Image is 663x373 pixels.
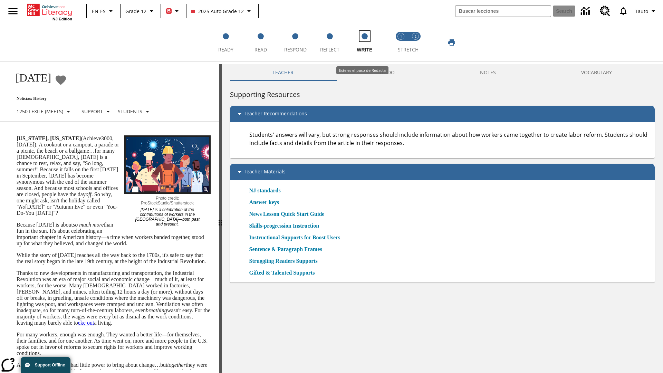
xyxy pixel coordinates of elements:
[249,131,649,147] p: Students' answers will vary, but strong responses should include information about how workers ca...
[52,17,72,21] span: NJ Edition
[79,105,115,118] button: Tipo de apoyo, Support
[133,205,202,227] p: [DATE] is a celebration of the contributions of workers in the [GEOGRAPHIC_DATA]—both past and pr...
[244,110,307,118] p: Teacher Recommendations
[92,8,106,15] span: EN-ES
[78,320,94,326] a: eke out
[3,1,23,21] button: Abrir el menú lateral
[400,34,402,39] text: 1
[203,186,209,192] img: Ampliar
[635,8,648,15] span: Tauto
[27,2,72,21] div: Portada
[249,245,322,254] a: Sentence & Paragraph Frames, Se abrirá en una nueva ventana o pestaña
[240,23,280,61] button: Read step 2 of 5
[167,362,185,368] em: together
[219,64,222,373] div: Pulsa la tecla de intro o la barra espaciadora y luego presiona las flechas de derecha e izquierd...
[222,64,663,373] div: activity
[249,222,319,230] a: Skills-progression Instruction, Se abrirá en una nueva ventana o pestaña
[230,164,655,180] div: Teacher Materials
[577,2,596,21] a: Centro de información
[17,135,211,216] p: (Achieve3000, [DATE]). A cookout or a campout, a parade or a picnic, the beach or a ballgame…for ...
[133,194,202,205] p: Photo credit: ProStockStudio/Shutterstock
[191,8,244,15] span: 2025 Auto Grade 12
[125,8,146,15] span: Grade 12
[55,74,67,86] button: Añadir a mis Favoritas - Día del Trabajo
[124,135,211,194] img: A banner with a blue background shows an illustrated row of diverse men and women dressed in clot...
[146,307,167,313] em: breathing
[249,233,340,242] a: Instructional Supports for Boost Users, Se abrirá en una nueva ventana o pestaña
[249,198,279,207] a: Answer keys, Se abrirá en una nueva ventana o pestaña
[230,89,655,100] h6: Supporting Resources
[163,5,184,17] button: Boost El color de la clase es rojo. Cambiar el color de la clase.
[17,135,81,141] strong: [US_STATE], [US_STATE]
[275,23,315,61] button: Respond step 3 of 5
[35,363,65,367] span: Support Offline
[345,23,385,61] button: Write step 5 of 5
[17,252,211,265] p: While the story of [DATE] reaches all the way back to the 1700s, it's safe to say that the real s...
[118,108,142,115] p: Students
[284,46,307,53] span: Respond
[441,36,463,49] button: Imprimir
[357,47,372,52] span: Write
[539,64,655,81] button: VOCABULARY
[8,96,154,101] p: Noticias: History
[218,46,233,53] span: Ready
[254,46,267,53] span: Read
[398,46,419,53] span: STRETCH
[249,269,319,277] a: Gifted & Talented Supports
[405,23,425,61] button: Stretch Respond step 2 of 2
[596,2,614,20] a: Centro de recursos, Se abrirá en una pestaña nueva.
[455,6,551,17] input: search field
[230,106,655,122] div: Teacher Recommendations
[310,23,350,61] button: Reflect step 4 of 5
[230,64,336,81] button: Teacher
[320,46,339,53] span: Reflect
[244,168,286,176] p: Teacher Materials
[167,7,171,15] span: B
[89,5,118,17] button: Language: EN-ES, Selecciona un idioma
[17,270,211,326] p: Thanks to new developments in manufacturing and transportation, the Industrial Revolution was an ...
[632,5,660,17] button: Perfil/Configuración
[21,357,70,373] button: Support Offline
[206,23,246,61] button: Ready step 1 of 5
[14,105,75,118] button: Seleccione Lexile, 1250 Lexile (Meets)
[115,105,154,118] button: Seleccionar estudiante
[336,66,388,74] div: Este es el paso de Redacta
[17,222,211,247] p: Because [DATE] is about than fun in the sun. It's about celebrating an important chapter in Ameri...
[391,23,411,61] button: Stretch Read step 1 of 2
[437,64,538,81] button: NOTES
[249,186,285,195] a: NJ standards
[415,34,416,39] text: 2
[249,210,325,218] a: News Lesson Quick Start Guide, Se abrirá en una nueva ventana o pestaña
[81,108,103,115] p: Support
[614,2,632,20] a: Notificaciones
[123,5,158,17] button: Grado: Grade 12, Elige un grado
[86,191,92,197] em: off
[19,204,26,210] em: No
[230,64,655,81] div: Instructional Panel Tabs
[73,222,104,228] em: so much more
[189,5,256,17] button: Class: 2025 Auto Grade 12, Selecciona una clase
[8,71,51,84] h1: [DATE]
[17,332,211,356] p: For many workers, enough was enough. They wanted a better life—for themselves, their families, an...
[17,108,63,115] p: 1250 Lexile (Meets)
[249,257,322,265] a: Struggling Readers Supports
